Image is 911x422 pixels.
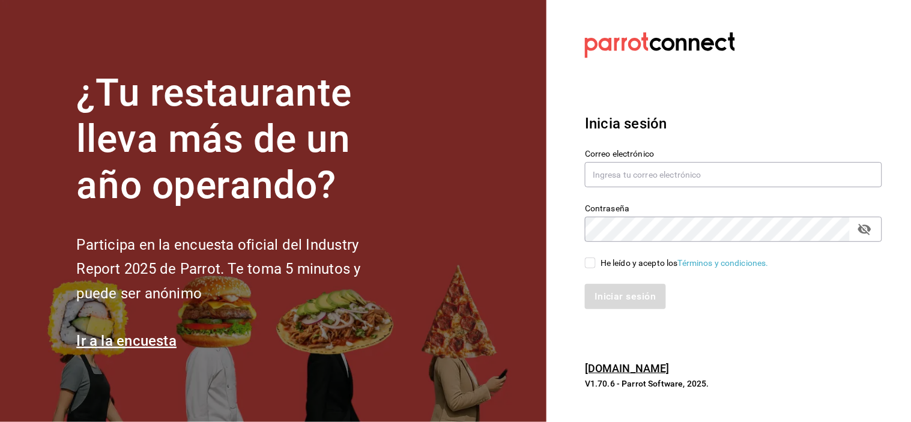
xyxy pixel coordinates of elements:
a: Ir a la encuesta [76,333,177,349]
p: V1.70.6 - Parrot Software, 2025. [585,378,882,390]
button: passwordField [855,219,875,240]
div: He leído y acepto los [601,257,769,270]
a: Términos y condiciones. [678,258,769,268]
h3: Inicia sesión [585,113,882,134]
h1: ¿Tu restaurante lleva más de un año operando? [76,70,401,208]
h2: Participa en la encuesta oficial del Industry Report 2025 de Parrot. Te toma 5 minutos y puede se... [76,233,401,306]
label: Contraseña [585,205,882,213]
label: Correo electrónico [585,150,882,158]
a: [DOMAIN_NAME] [585,362,670,375]
input: Ingresa tu correo electrónico [585,162,882,187]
